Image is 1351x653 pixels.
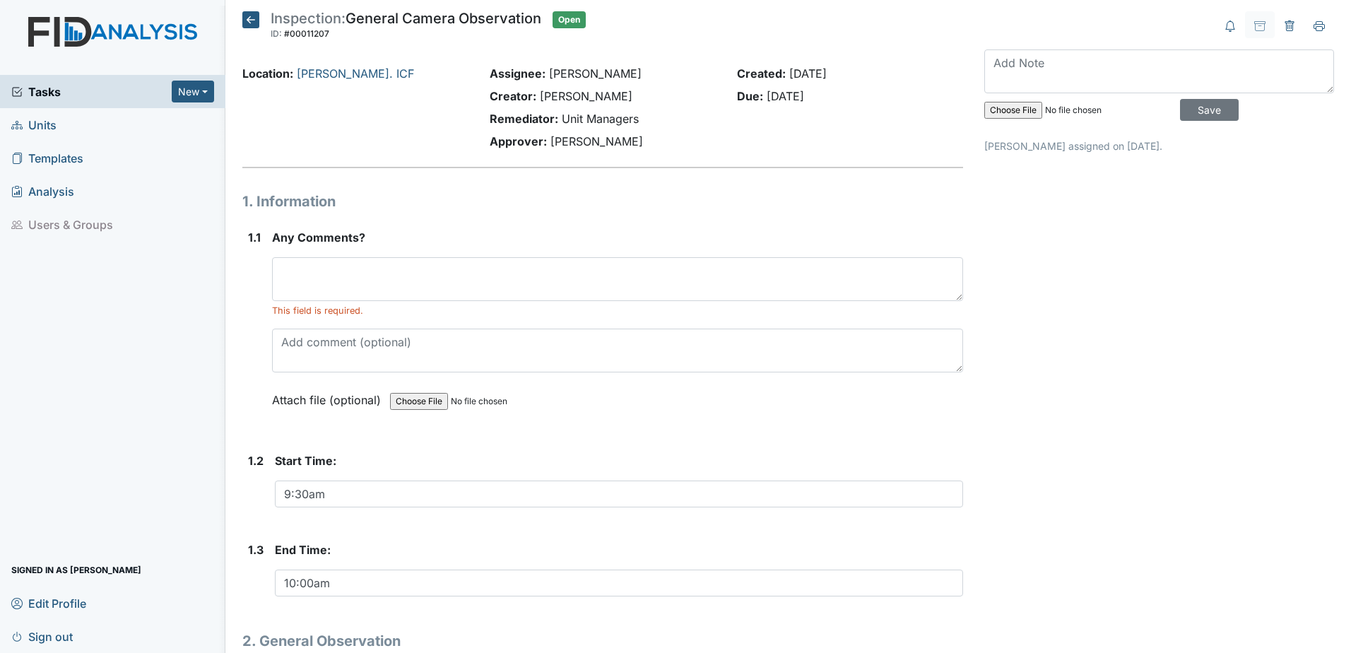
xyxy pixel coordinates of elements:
span: Start Time: [275,454,336,468]
label: 1.3 [248,541,264,558]
span: Signed in as [PERSON_NAME] [11,559,141,581]
span: Open [553,11,586,28]
strong: Approver: [490,134,547,148]
strong: Created: [737,66,786,81]
span: #00011207 [284,28,329,39]
label: 1.2 [248,452,264,469]
span: Templates [11,147,83,169]
div: General Camera Observation [271,11,541,42]
span: Any Comments? [272,230,365,245]
span: Unit Managers [562,112,639,126]
h1: 1. Information [242,191,963,212]
button: New [172,81,214,102]
strong: Due: [737,89,763,103]
strong: Remediator: [490,112,558,126]
h1: 2. General Observation [242,630,963,652]
input: Save [1180,99,1239,121]
span: ID: [271,28,282,39]
label: Attach file (optional) [272,384,387,408]
strong: Creator: [490,89,536,103]
span: [DATE] [789,66,827,81]
span: [DATE] [767,89,804,103]
strong: Location: [242,66,293,81]
span: Units [11,114,57,136]
div: This field is required. [272,304,963,317]
p: [PERSON_NAME] assigned on [DATE]. [984,139,1334,153]
a: [PERSON_NAME]. ICF [297,66,414,81]
span: Analysis [11,180,74,202]
strong: Assignee: [490,66,545,81]
span: End Time: [275,543,331,557]
span: [PERSON_NAME] [540,89,632,103]
span: Sign out [11,625,73,647]
span: Inspection: [271,10,346,27]
label: 1.1 [248,229,261,246]
span: [PERSON_NAME] [549,66,642,81]
span: Edit Profile [11,592,86,614]
a: Tasks [11,83,172,100]
span: [PERSON_NAME] [550,134,643,148]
